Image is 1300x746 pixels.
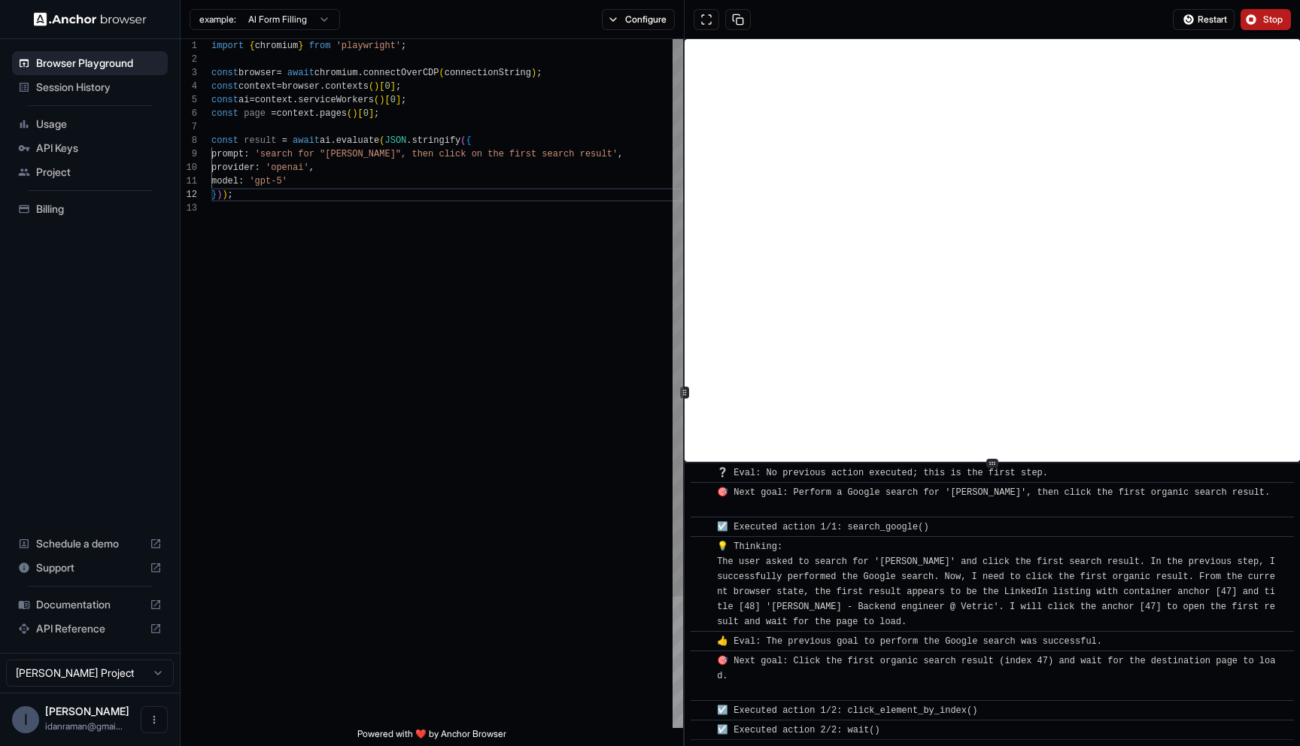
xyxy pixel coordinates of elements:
[401,95,406,105] span: ;
[384,95,390,105] span: [
[396,95,401,105] span: ]
[249,41,254,51] span: {
[717,468,1048,478] span: ❔ Eval: No previous action executed; this is the first step.
[717,656,1275,696] span: 🎯 Next goal: Click the first organic search result (index 47) and wait for the destination page t...
[211,149,244,159] span: prompt
[244,149,249,159] span: :
[1173,9,1235,30] button: Restart
[460,135,466,146] span: (
[309,162,314,173] span: ,
[181,93,197,107] div: 5
[222,190,227,200] span: )
[282,81,320,92] span: browser
[698,703,706,718] span: ​
[439,68,445,78] span: (
[199,14,236,26] span: example:
[363,68,439,78] span: connectOverCDP
[45,720,123,732] span: idanraman@gmail.com
[12,136,168,160] div: API Keys
[12,556,168,580] div: Support
[211,176,238,186] span: model
[717,541,1280,627] span: 💡 Thinking: The user asked to search for '[PERSON_NAME]' and click the first search result. In th...
[181,39,197,53] div: 1
[406,135,412,146] span: .
[238,68,276,78] span: browser
[1263,14,1284,26] span: Stop
[36,202,162,217] span: Billing
[181,120,197,134] div: 7
[694,9,719,30] button: Open in full screen
[36,621,144,636] span: API Reference
[255,162,260,173] span: :
[181,147,197,161] div: 9
[211,108,238,119] span: const
[244,135,276,146] span: result
[336,135,380,146] span: evaluate
[238,176,244,186] span: :
[12,706,39,733] div: I
[717,522,928,532] span: ☑️ Executed action 1/1: search_google()
[12,532,168,556] div: Schedule a demo
[526,149,618,159] span: st search result'
[309,41,331,51] span: from
[36,165,162,180] span: Project
[717,636,1102,647] span: 👍 Eval: The previous goal to perform the Google search was successful.
[1241,9,1291,30] button: Stop
[298,95,374,105] span: serviceWorkers
[698,634,706,649] span: ​
[211,68,238,78] span: const
[698,654,706,669] span: ​
[384,135,406,146] span: JSON
[276,68,281,78] span: =
[336,41,401,51] span: 'playwright'
[374,108,379,119] span: ;
[12,160,168,184] div: Project
[181,161,197,174] div: 10
[602,9,675,30] button: Configure
[352,108,357,119] span: )
[347,108,352,119] span: (
[181,53,197,66] div: 2
[36,536,144,551] span: Schedule a demo
[698,520,706,535] span: ​
[36,560,144,575] span: Support
[181,80,197,93] div: 4
[314,108,320,119] span: .
[12,197,168,221] div: Billing
[412,135,461,146] span: stringify
[211,95,238,105] span: const
[374,81,379,92] span: )
[330,135,336,146] span: .
[181,202,197,215] div: 13
[357,108,363,119] span: [
[379,95,384,105] span: )
[357,728,506,746] span: Powered with ❤️ by Anchor Browser
[238,95,249,105] span: ai
[249,176,287,186] span: 'gpt-5'
[12,51,168,75] div: Browser Playground
[271,108,276,119] span: =
[266,162,309,173] span: 'openai'
[320,108,347,119] span: pages
[384,81,390,92] span: 0
[45,705,129,717] span: Idan Raman
[34,12,147,26] img: Anchor Logo
[12,75,168,99] div: Session History
[293,135,320,146] span: await
[320,81,325,92] span: .
[255,41,299,51] span: chromium
[181,174,197,188] div: 11
[36,141,162,156] span: API Keys
[618,149,623,159] span: ,
[357,68,363,78] span: .
[12,593,168,617] div: Documentation
[536,68,542,78] span: ;
[181,134,197,147] div: 8
[698,723,706,738] span: ​
[698,539,706,554] span: ​
[725,9,751,30] button: Copy session ID
[293,95,298,105] span: .
[531,68,536,78] span: )
[228,190,233,200] span: ;
[141,706,168,733] button: Open menu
